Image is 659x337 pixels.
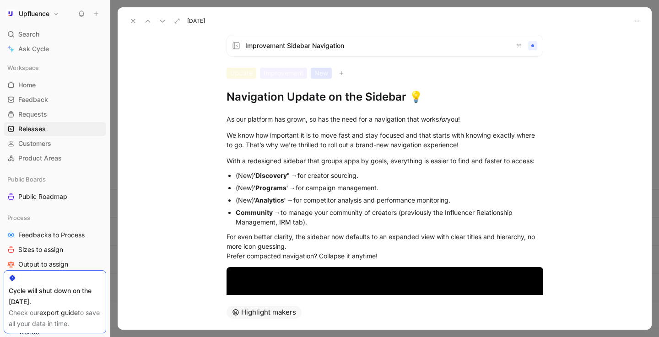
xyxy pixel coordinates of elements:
span: Releases [18,124,46,134]
span: Output to assign [18,260,68,269]
span: Public Roadmap [18,192,67,201]
div: (New) for creator sourcing. [236,171,543,180]
span: Customers [18,139,51,148]
div: Improvement [260,68,307,79]
span: [DATE] [187,17,205,25]
span: Ask Cycle [18,43,49,54]
a: Feedback [4,93,106,107]
div: Public BoardsPublic Roadmap [4,172,106,203]
div: Public Boards [4,172,106,186]
div: (New) for competitor analysis and performance monitoring. [236,195,543,205]
span: Product Areas [18,154,62,163]
em: for [439,115,447,123]
a: export guide [39,309,78,316]
button: Highlight makers [227,306,302,319]
a: Feedbacks to Process [4,228,106,242]
div: For even better clarity, the sidebar now defaults to an expanded view with clear titles and hiera... [227,232,543,261]
div: Workspace [4,61,106,75]
a: Sizes to assign [4,243,106,257]
div: Search [4,27,106,41]
span: Feedback [18,95,48,104]
a: Output to assign [4,257,106,271]
div: (New) for campaign management. [236,183,543,193]
div: We know how important it is to move fast and stay focused and that starts with knowing exactly wh... [227,130,543,150]
div: UpdateImprovementNew [227,68,543,79]
div: Process [4,211,106,225]
span: Sizes to assign [18,245,63,254]
a: Ask Cycle [4,42,106,56]
span: Workspace [7,63,39,72]
div: New [311,68,332,79]
div: ProcessFeedbacks to ProcessSizes to assignOutput to assignBusiness Focus to assign [4,211,106,286]
strong: Community → [236,209,281,216]
span: Requests [18,110,47,119]
span: Home [18,80,36,90]
strong: 'Analytics' → [254,196,293,204]
div: to manage your community of creators (previously the Influencer Relationship Management, IRM tab). [236,208,543,227]
span: Feedbacks to Process [18,230,85,240]
a: Product Areas [4,151,106,165]
div: Check our to save all your data in time. [9,307,101,329]
button: UpfluenceUpfluence [4,7,61,20]
strong: 'Discovery" → [254,171,297,179]
img: Upfluence [6,9,15,18]
h1: Upfluence [19,10,49,18]
a: Home [4,78,106,92]
div: With a redesigned sidebar that groups apps by goals, everything is easier to find and faster to a... [227,156,543,166]
a: Requests [4,107,106,121]
div: Update [227,68,256,79]
span: Improvement Sidebar Navigation [245,40,508,51]
strong: 'Programs' → [254,184,296,192]
a: Releases [4,122,106,136]
a: Public Roadmap [4,190,106,203]
span: Search [18,29,39,40]
div: As our platform has grown, so has the need for a navigation that works you! [227,114,543,124]
span: Process [7,213,30,222]
a: Customers [4,137,106,150]
span: Public Boards [7,175,46,184]
div: Cycle will shut down on the [DATE]. [9,285,101,307]
h1: Navigation Update on the Sidebar 💡 [227,90,543,104]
